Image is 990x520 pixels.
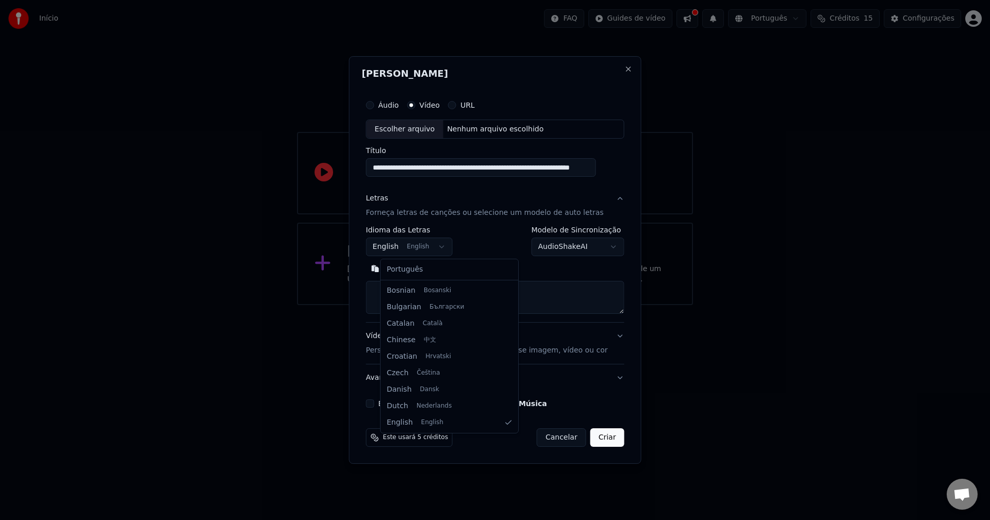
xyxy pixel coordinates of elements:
[387,368,408,378] span: Czech
[387,351,417,362] span: Croatian
[417,369,440,377] span: Čeština
[387,335,416,345] span: Chinese
[424,336,436,344] span: 中文
[417,402,452,410] span: Nederlands
[387,302,421,312] span: Bulgarian
[387,417,413,428] span: English
[387,384,411,395] span: Danish
[425,353,451,361] span: Hrvatski
[387,286,416,296] span: Bosnian
[423,320,442,328] span: Català
[420,385,439,394] span: Dansk
[387,264,423,275] span: Português
[430,303,464,311] span: Български
[387,318,415,329] span: Catalan
[421,418,443,427] span: English
[387,401,408,411] span: Dutch
[424,287,451,295] span: Bosanski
